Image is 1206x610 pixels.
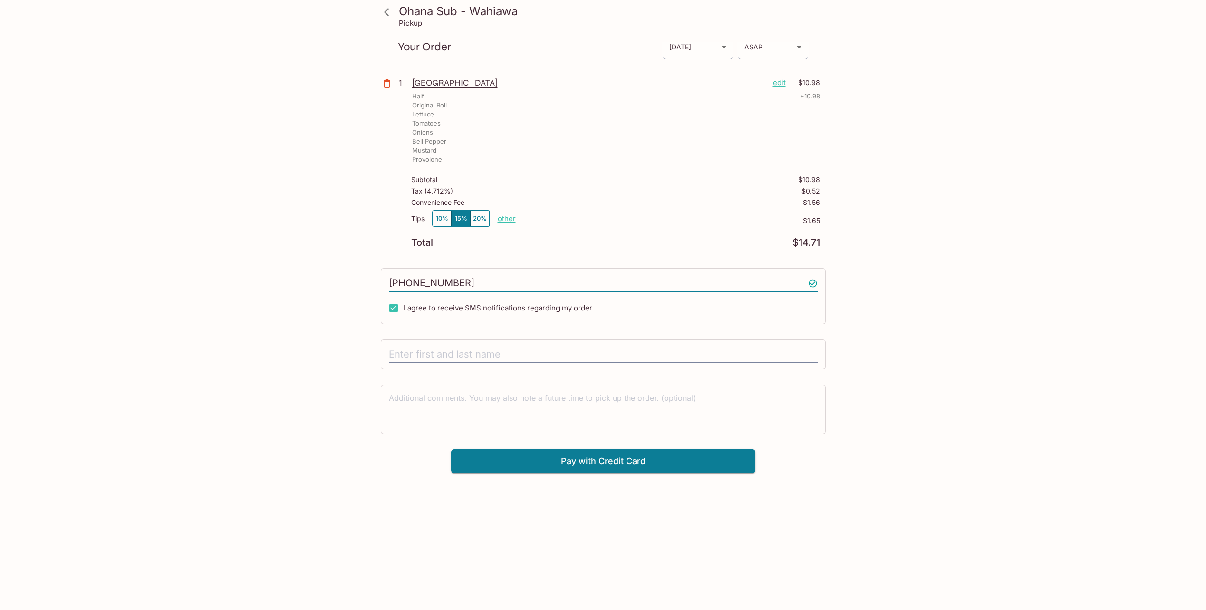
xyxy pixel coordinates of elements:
[398,42,662,51] p: Your Order
[471,211,490,226] button: 20%
[412,101,447,110] p: Original Roll
[411,215,425,223] p: Tips
[516,217,820,224] p: $1.65
[801,187,820,195] p: $0.52
[404,303,592,312] span: I agree to receive SMS notifications regarding my order
[412,137,446,146] p: Bell Pepper
[399,19,422,28] p: Pickup
[412,146,436,155] p: Mustard
[399,4,824,19] h3: Ohana Sub - Wahiawa
[792,238,820,247] p: $14.71
[412,119,441,128] p: Tomatoes
[791,77,820,88] p: $10.98
[412,155,442,164] p: Provolone
[399,77,408,88] p: 1
[412,77,765,88] p: [GEOGRAPHIC_DATA]
[451,449,755,473] button: Pay with Credit Card
[498,214,516,223] button: other
[738,34,808,59] div: ASAP
[803,199,820,206] p: $1.56
[663,34,733,59] div: [DATE]
[412,92,424,101] p: Half
[798,176,820,184] p: $10.98
[411,199,464,206] p: Convenience Fee
[773,77,786,88] p: edit
[452,211,471,226] button: 15%
[412,110,434,119] p: Lettuce
[411,187,453,195] p: Tax ( 4.712% )
[433,211,452,226] button: 10%
[389,346,818,364] input: Enter first and last name
[411,176,437,184] p: Subtotal
[411,238,433,247] p: Total
[800,92,820,101] p: + 10.98
[389,274,818,292] input: Enter phone number
[412,128,433,137] p: Onions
